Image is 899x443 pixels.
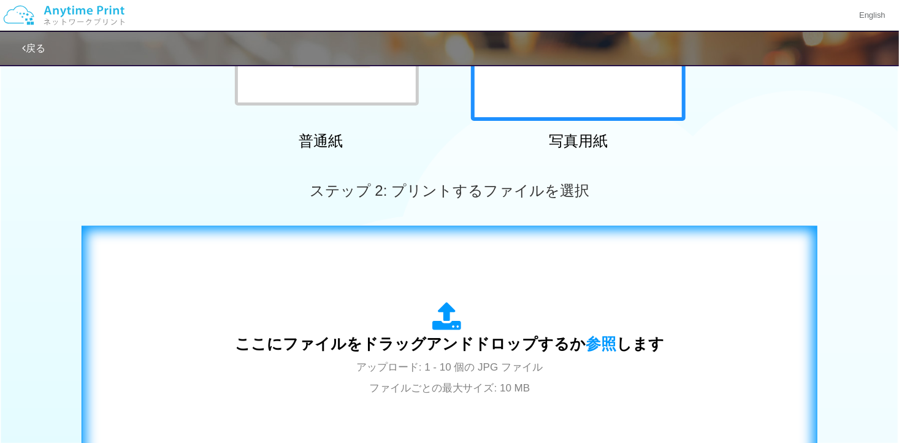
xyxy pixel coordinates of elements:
[213,133,428,149] h2: 普通紙
[356,361,543,394] span: アップロード: 1 - 10 個の JPG ファイル ファイルごとの最大サイズ: 10 MB
[471,133,686,149] h2: 写真用紙
[586,335,616,352] span: 参照
[235,335,664,352] span: ここにファイルをドラッグアンドドロップするか します
[310,182,589,199] span: ステップ 2: プリントするファイルを選択
[22,43,45,53] a: 戻る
